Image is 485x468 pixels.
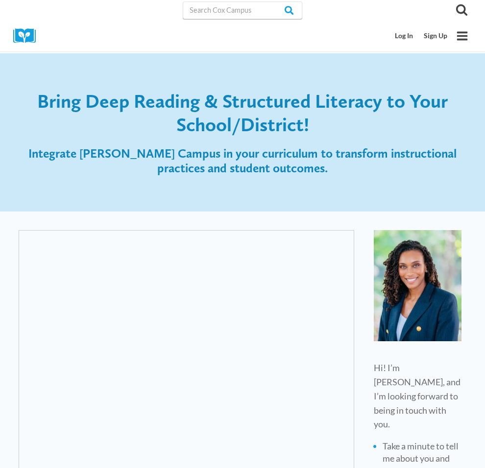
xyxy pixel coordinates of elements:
[13,28,43,44] img: Cox Campus
[37,89,448,136] span: Bring Deep Reading & Structured Literacy to Your School/District!
[374,361,461,431] p: Hi! I’m [PERSON_NAME], and I’m looking forward to being in touch with you.
[374,230,461,341] img: Facetune_29-10-2024-15-15-02
[183,1,302,19] input: Search Cox Campus
[453,26,472,46] button: Open menu
[390,27,453,45] nav: Secondary Mobile Navigation
[28,146,457,175] span: Integrate [PERSON_NAME] Campus in your curriculum to transform instructional practices and studen...
[390,27,419,45] a: Log In
[418,27,453,45] a: Sign Up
